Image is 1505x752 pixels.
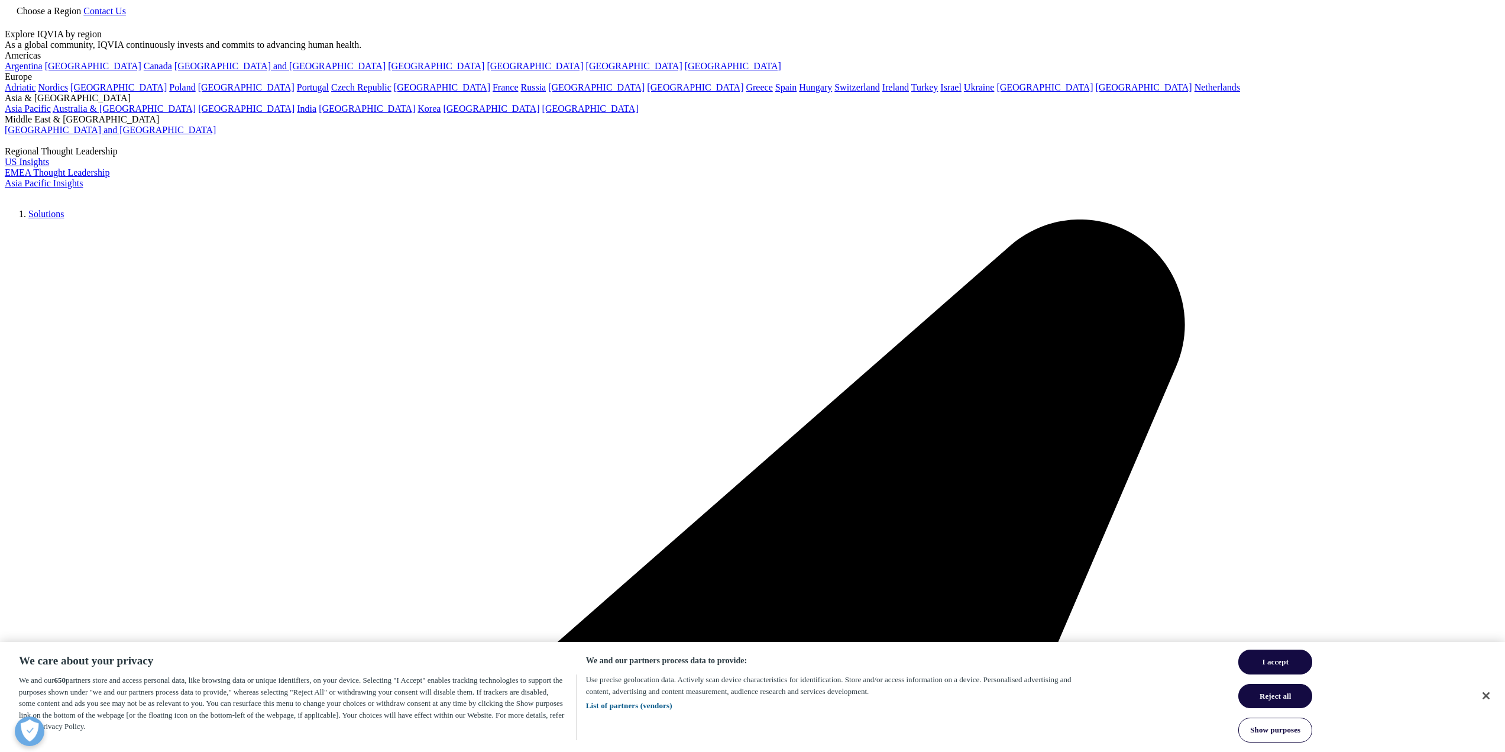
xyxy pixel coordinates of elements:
[17,6,81,16] span: Choose a Region
[5,72,1500,82] div: Europe
[586,674,1079,712] p: Use precise geolocation data. Actively scan device characteristics for identification. Store and/...
[5,157,49,167] a: US Insights
[487,61,583,71] a: [GEOGRAPHIC_DATA]
[19,654,567,669] h2: We care about your privacy
[964,82,995,92] a: Ukraine
[1195,82,1240,92] a: Netherlands
[1238,684,1312,709] button: Reject all
[775,82,797,92] a: Spain
[521,82,546,92] a: Russia
[144,61,172,71] a: Canada
[5,104,51,114] a: Asia Pacific
[319,104,415,114] a: [GEOGRAPHIC_DATA]
[388,61,484,71] a: [GEOGRAPHIC_DATA]
[882,82,909,92] a: Ireland
[38,82,68,92] a: Nordics
[5,93,1500,104] div: Asia & [GEOGRAPHIC_DATA]
[15,717,44,746] button: Open Preferences
[586,700,672,712] button: List of partners (vendors)
[198,82,294,92] a: [GEOGRAPHIC_DATA]
[586,61,682,71] a: [GEOGRAPHIC_DATA]
[542,104,639,114] a: [GEOGRAPHIC_DATA]
[1238,718,1312,743] button: Show purposes
[996,82,1093,92] a: [GEOGRAPHIC_DATA]
[5,61,43,71] a: Argentina
[331,82,391,92] a: Czech Republic
[799,82,832,92] a: Hungary
[174,61,386,71] a: [GEOGRAPHIC_DATA] and [GEOGRAPHIC_DATA]
[19,674,577,740] div: We and our partners store and access personal data, like browsing data or unique identifiers, on ...
[586,654,1079,668] h3: We and our partners process data to provide:
[1096,82,1192,92] a: [GEOGRAPHIC_DATA]
[70,82,167,92] a: [GEOGRAPHIC_DATA]
[53,104,196,114] a: Australia & [GEOGRAPHIC_DATA]
[834,82,879,92] a: Switzerland
[5,167,109,177] a: EMEA Thought Leadership
[1238,650,1312,674] button: I accept
[5,178,83,188] a: Asia Pacific Insights
[198,104,294,114] a: [GEOGRAPHIC_DATA]
[548,82,645,92] a: [GEOGRAPHIC_DATA]
[54,676,66,685] span: 650
[1473,683,1499,709] button: Close
[394,82,490,92] a: [GEOGRAPHIC_DATA]
[5,29,1500,40] div: Explore IQVIA by region
[5,40,1500,50] div: As a global community, IQVIA continuously invests and commits to advancing human health.
[940,82,962,92] a: Israel
[417,104,441,114] a: Korea
[5,114,1500,125] div: Middle East & [GEOGRAPHIC_DATA]
[443,104,539,114] a: [GEOGRAPHIC_DATA]
[5,82,35,92] a: Adriatic
[297,104,316,114] a: India
[5,146,1500,157] div: Regional Thought Leadership
[493,82,519,92] a: France
[45,61,141,71] a: [GEOGRAPHIC_DATA]
[5,50,1500,61] div: Americas
[169,82,195,92] a: Poland
[83,6,126,16] a: Contact Us
[911,82,938,92] a: Turkey
[5,125,216,135] a: [GEOGRAPHIC_DATA] and [GEOGRAPHIC_DATA]
[746,82,772,92] a: Greece
[685,61,781,71] a: [GEOGRAPHIC_DATA]
[297,82,329,92] a: Portugal
[647,82,743,92] a: [GEOGRAPHIC_DATA]
[28,209,64,219] a: Solutions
